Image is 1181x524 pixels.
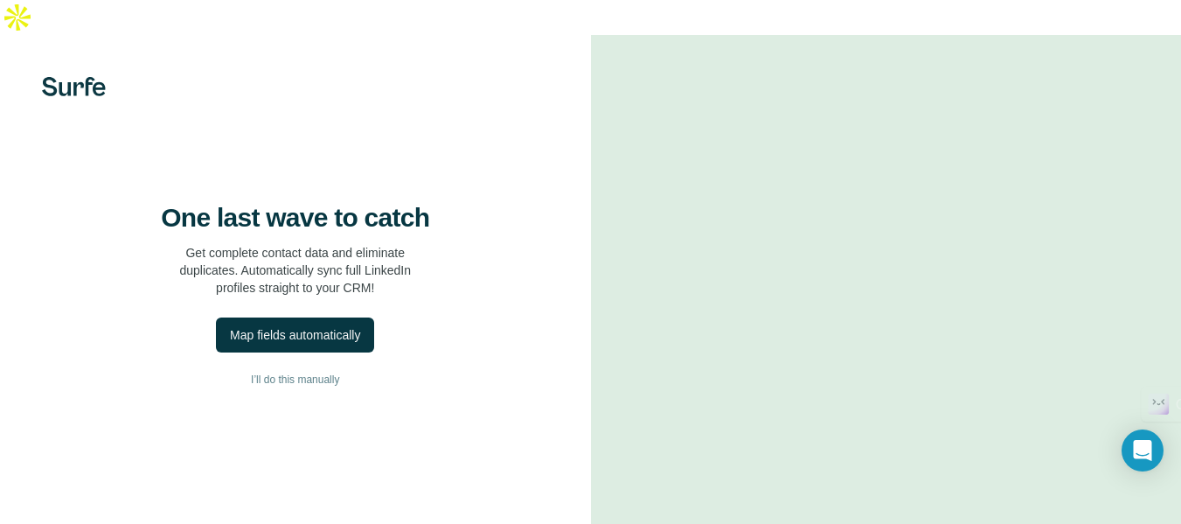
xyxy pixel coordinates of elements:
div: Map fields automatically [230,326,360,344]
p: Get complete contact data and eliminate duplicates. Automatically sync full LinkedIn profiles str... [179,244,411,297]
button: I’ll do this manually [35,367,556,393]
span: I’ll do this manually [251,372,339,388]
img: Surfe's logo [42,77,106,96]
div: Open Intercom Messenger [1122,430,1164,472]
button: Map fields automatically [216,318,374,353]
h4: One last wave to catch [161,202,429,234]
